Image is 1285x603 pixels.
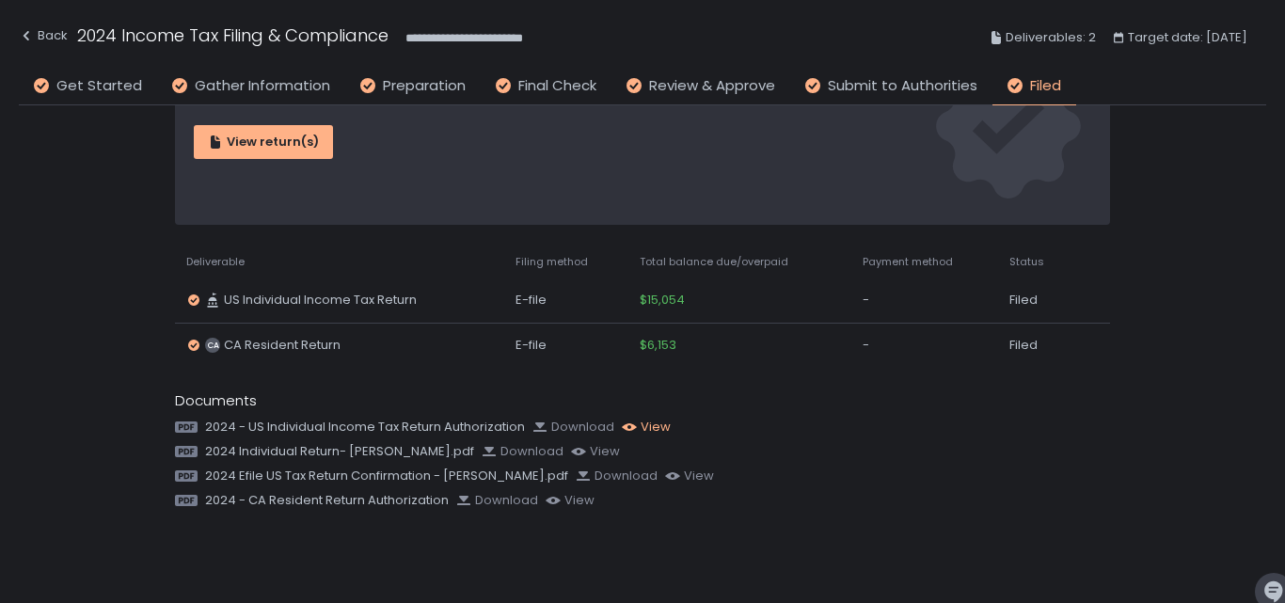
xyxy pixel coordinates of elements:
span: 2024 Efile US Tax Return Confirmation - [PERSON_NAME].pdf [205,468,568,484]
span: $6,153 [640,337,676,354]
span: Deliverable [186,255,245,269]
div: Back [19,24,68,47]
span: Gather Information [195,75,330,97]
div: Documents [175,390,1111,412]
span: Deliverables: 2 [1006,26,1096,49]
h1: 2024 Income Tax Filing & Compliance [77,23,389,48]
button: Download [576,468,658,484]
span: Target date: [DATE] [1128,26,1247,49]
div: View return(s) [208,134,319,151]
span: Review & Approve [649,75,775,97]
button: Download [456,492,538,509]
button: Download [482,443,563,460]
span: - [863,292,869,309]
button: view [546,492,595,509]
span: Status [1009,255,1044,269]
text: CA [206,340,218,351]
div: Filed [1009,292,1061,309]
span: Get Started [56,75,142,97]
button: Back [19,23,68,54]
span: 2024 Individual Return- [PERSON_NAME].pdf [205,443,474,460]
span: Total balance due/overpaid [640,255,788,269]
button: view [665,468,714,484]
span: US Individual Income Tax Return [224,292,417,309]
div: Filed [1009,337,1061,354]
button: view [622,419,671,436]
div: E-file [516,337,617,354]
span: Filing method [516,255,588,269]
span: Final Check [518,75,596,97]
span: - [863,337,869,354]
span: Filed [1030,75,1061,97]
span: $15,054 [640,292,685,309]
span: Payment method [863,255,953,269]
button: Download [532,419,614,436]
span: 2024 - US Individual Income Tax Return Authorization [205,419,525,436]
button: view [571,443,620,460]
span: 2024 - CA Resident Return Authorization [205,492,449,509]
span: CA Resident Return [224,337,341,354]
span: Submit to Authorities [828,75,977,97]
div: E-file [516,292,617,309]
button: View return(s) [194,125,333,159]
span: Preparation [383,75,466,97]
